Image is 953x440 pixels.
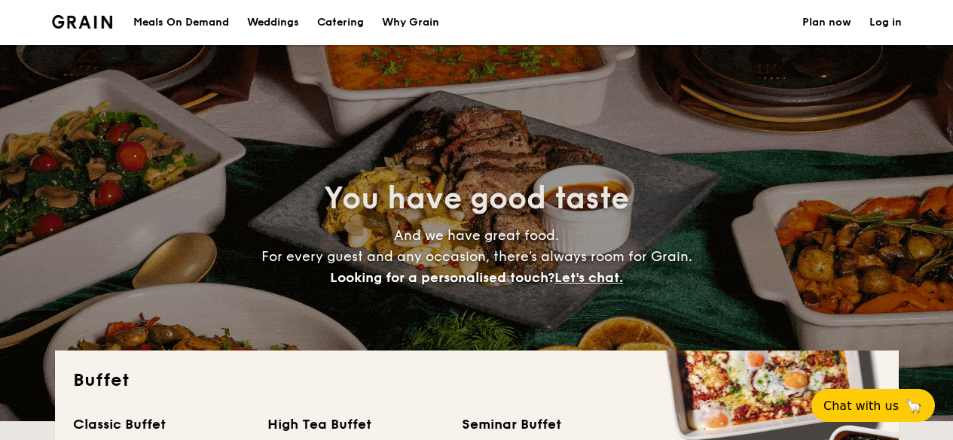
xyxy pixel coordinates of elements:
span: 🦙 [905,397,923,414]
div: Seminar Buffet [462,414,638,435]
span: Chat with us [823,399,899,413]
span: And we have great food. For every guest and any occasion, there’s always room for Grain. [261,227,692,286]
span: Let's chat. [554,269,623,286]
button: Chat with us🦙 [811,389,935,422]
img: Grain [52,15,113,29]
a: Logotype [52,15,113,29]
h2: Buffet [73,369,881,393]
span: Looking for a personalised touch? [330,269,554,286]
div: High Tea Buffet [267,414,444,435]
div: Classic Buffet [73,414,249,435]
span: You have good taste [324,181,629,217]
